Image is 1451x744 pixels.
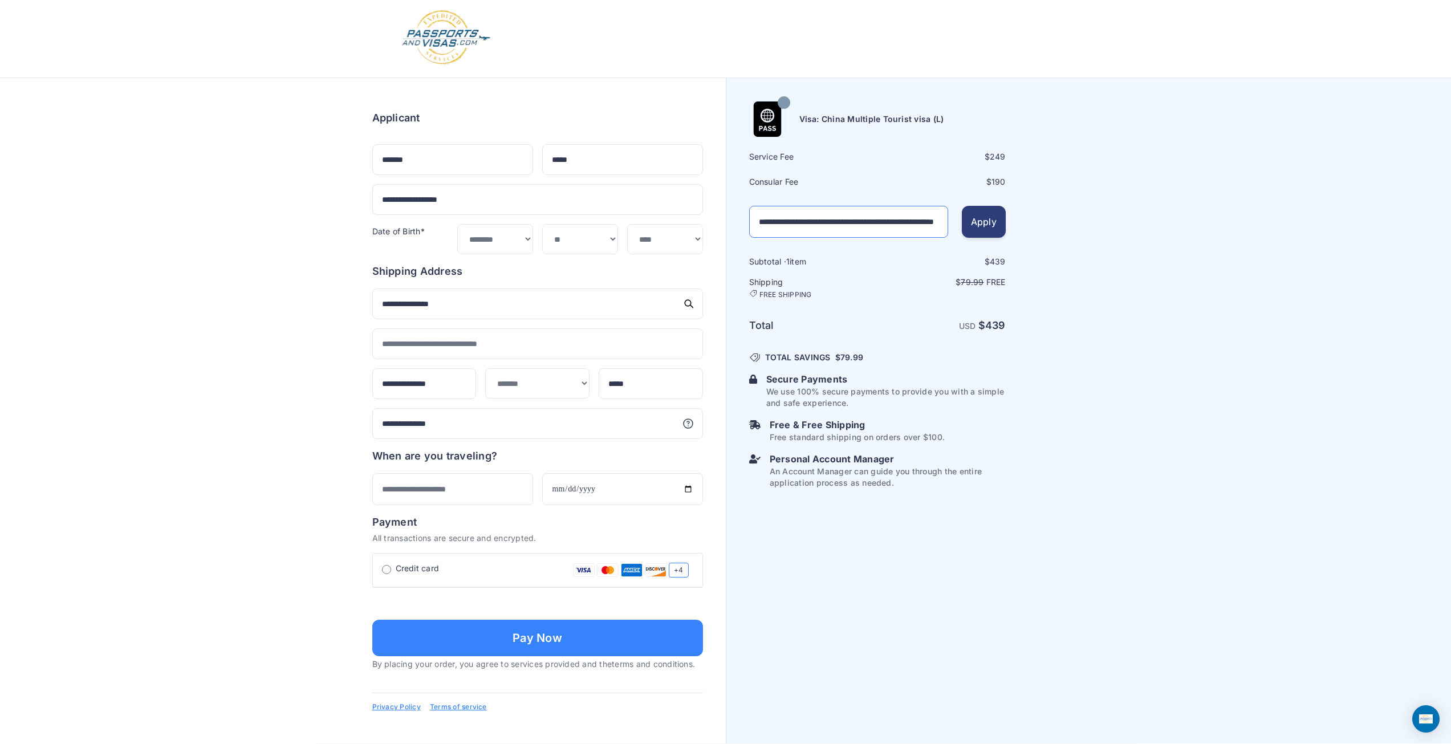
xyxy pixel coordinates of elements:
img: Product Name [750,101,785,137]
span: 1 [786,257,790,266]
h6: Personal Account Manager [770,452,1006,466]
img: Visa Card [573,563,595,578]
strong: $ [978,319,1006,331]
span: +4 [669,563,688,578]
h6: Subtotal · item [749,256,876,267]
span: USD [959,321,976,331]
img: Discover [645,563,666,578]
span: 439 [990,257,1006,266]
div: Open Intercom Messenger [1412,705,1440,733]
h6: Total [749,318,876,334]
div: $ [879,256,1006,267]
img: Logo [401,10,491,66]
h6: When are you traveling? [372,448,498,464]
h6: Free & Free Shipping [770,418,945,432]
span: 190 [991,177,1006,186]
h6: Shipping Address [372,263,703,279]
p: By placing your order, you agree to services provided and the . [372,658,703,670]
span: 79.99 [840,352,863,362]
svg: More information [682,418,694,429]
p: $ [879,277,1006,288]
span: Free [986,277,1006,287]
span: Credit card [396,563,440,574]
button: Pay Now [372,620,703,656]
span: 79.99 [961,277,983,287]
span: TOTAL SAVINGS [765,352,831,363]
button: Apply [962,206,1006,238]
span: 439 [985,319,1006,331]
p: We use 100% secure payments to provide you with a simple and safe experience. [766,386,1006,409]
p: An Account Manager can guide you through the entire application process as needed. [770,466,1006,489]
span: 249 [990,152,1006,161]
span: $ [835,352,863,363]
img: Mastercard [597,563,619,578]
div: $ [879,176,1006,188]
div: $ [879,151,1006,162]
a: Terms of service [430,702,487,712]
h6: Payment [372,514,703,530]
a: Privacy Policy [372,702,421,712]
h6: Visa: China Multiple Tourist visa (L) [799,113,944,125]
label: Date of Birth* [372,226,425,236]
a: terms and conditions [612,659,693,669]
h6: Shipping [749,277,876,299]
h6: Service Fee [749,151,876,162]
h6: Applicant [372,110,420,126]
p: Free standard shipping on orders over $100. [770,432,945,443]
p: All transactions are secure and encrypted. [372,532,703,544]
span: FREE SHIPPING [759,290,812,299]
img: Amex [621,563,643,578]
h6: Consular Fee [749,176,876,188]
h6: Secure Payments [766,372,1006,386]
